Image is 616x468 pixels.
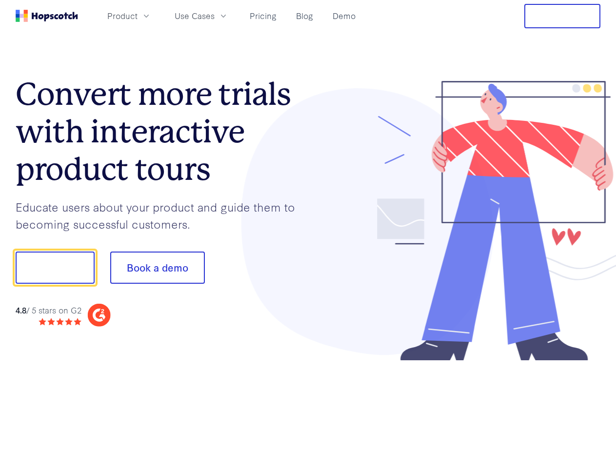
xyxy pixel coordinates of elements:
a: Blog [292,8,317,24]
strong: 4.8 [16,304,26,315]
button: Show me! [16,252,95,284]
h1: Convert more trials with interactive product tours [16,76,308,188]
a: Home [16,10,78,22]
button: Book a demo [110,252,205,284]
span: Product [107,10,138,22]
span: Use Cases [175,10,215,22]
button: Use Cases [169,8,234,24]
div: / 5 stars on G2 [16,304,81,316]
p: Educate users about your product and guide them to becoming successful customers. [16,198,308,232]
a: Pricing [246,8,280,24]
a: Demo [329,8,359,24]
button: Product [101,8,157,24]
button: Free Trial [524,4,600,28]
